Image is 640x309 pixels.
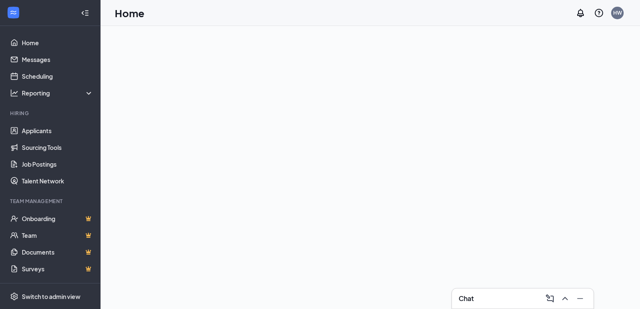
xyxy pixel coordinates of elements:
[10,89,18,97] svg: Analysis
[22,260,93,277] a: SurveysCrown
[22,89,94,97] div: Reporting
[22,34,93,51] a: Home
[115,6,145,20] h1: Home
[10,198,92,205] div: Team Management
[575,8,586,18] svg: Notifications
[22,210,93,227] a: OnboardingCrown
[613,9,622,16] div: HW
[22,227,93,244] a: TeamCrown
[22,292,80,301] div: Switch to admin view
[81,9,89,17] svg: Collapse
[22,51,93,68] a: Messages
[22,139,93,156] a: Sourcing Tools
[594,8,604,18] svg: QuestionInfo
[9,8,18,17] svg: WorkstreamLogo
[573,292,587,305] button: Minimize
[10,292,18,301] svg: Settings
[10,110,92,117] div: Hiring
[575,294,585,304] svg: Minimize
[558,292,572,305] button: ChevronUp
[560,294,570,304] svg: ChevronUp
[545,294,555,304] svg: ComposeMessage
[22,156,93,173] a: Job Postings
[459,294,474,303] h3: Chat
[543,292,557,305] button: ComposeMessage
[22,68,93,85] a: Scheduling
[22,122,93,139] a: Applicants
[22,244,93,260] a: DocumentsCrown
[22,173,93,189] a: Talent Network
